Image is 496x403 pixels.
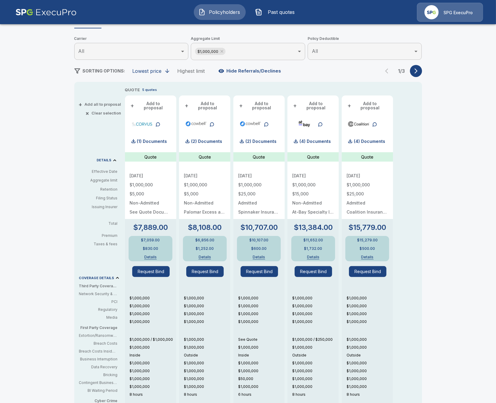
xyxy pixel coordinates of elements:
p: $1,000,000 [130,360,176,366]
p: 1 / 3 [395,69,408,73]
button: Details [300,255,327,259]
span: $1,000,000 [195,48,221,55]
p: Business Interruption: Covers lost profits incurred due to not operating [79,356,118,362]
span: + [293,104,297,108]
span: Policy Deductible [308,36,422,42]
span: Request Bind [132,266,174,277]
p: 8 hours [184,392,230,397]
p: 8 hours [347,392,393,397]
p: Data Recovery: The cost of recovering lost data [79,364,118,370]
span: + [185,104,188,108]
div: Lowest price [133,68,162,74]
p: Admitted [238,201,280,205]
button: Details [354,255,381,259]
p: $1,000,000 [184,345,230,350]
p: $1,000,000 [347,368,393,374]
p: $1,000,000 [238,384,285,389]
p: $1,000,000 [292,360,339,366]
p: [DATE] [184,174,226,178]
p: $1,000,000 [347,183,388,187]
p: See Quote Document [130,210,171,214]
p: $1,000,000 [130,319,176,324]
p: DETAILS [97,159,112,162]
p: $1,000,000 [347,319,393,324]
span: Request Bind [186,266,228,277]
p: $1,000,000 [184,311,230,317]
p: $1,000,000 [238,368,285,374]
p: Extortion/Ransomware: Covers damage and payments from an extortion / ransomware event [79,333,118,338]
p: $1,000,000 [130,311,176,317]
p: Contingent Business Interruption: Losses from an interruption in 3rd party computer services or s... [79,380,118,385]
p: $1,000,000 [292,311,339,317]
p: Spinnaker Insurance Company NAIC #24376, AM Best "A-" (Excellent) Rated. [238,210,280,214]
p: $1,000,000 [347,311,393,317]
span: + [131,104,134,108]
p: $1,000,000 [238,183,280,187]
p: $1,000,000 [347,337,393,342]
p: $1,252.00 [196,247,214,250]
p: $1,000,000 [130,295,176,301]
p: Regulatory: In case you're fined by regulators (e.g., for breaching consumer privacy) [79,307,118,312]
p: [DATE] [130,174,171,178]
p: Effective Date [79,169,118,174]
p: Breach Costs: Covers breach costs from an attack [79,341,118,346]
p: $1,000,000 [292,345,339,350]
p: Retention [79,187,118,192]
span: + [239,104,243,108]
p: $830.00 [143,247,158,250]
p: $1,000,000 [130,345,176,350]
button: Hide Referrals/Declines [217,65,284,77]
p: $1,000,000 [347,295,393,301]
p: $1,000,000 / $1,000,000 [130,337,176,342]
p: 6 hours [238,392,285,397]
button: +Add to proposal [130,100,171,111]
p: $1,000,000 [347,384,393,389]
p: Quote [253,154,265,160]
p: $1,000,000 [238,319,285,324]
span: + [347,104,351,108]
p: Palomar Excess and Surplus Insurance Company NAIC# 16754 (A.M. Best A (Excellent), X Rated) [184,210,226,214]
p: $8,108.00 [188,224,222,231]
p: $1,000,000 [238,295,285,301]
p: $10,707.00 [240,224,278,231]
p: Coalition Insurance Solutions [347,210,388,214]
p: [DATE] [238,174,280,178]
p: $1,000,000 [292,384,339,389]
p: $10,107.00 [249,238,268,242]
p: $1,000,000 [292,319,339,324]
img: atbaycybersurplus [293,119,315,128]
span: SORTING OPTIONS: [83,68,125,73]
p: $1,000,000 [347,345,393,350]
span: All [312,48,318,54]
p: $15,779.00 [348,224,386,231]
p: Quote [199,154,211,160]
p: Inside [238,353,285,358]
p: 5 quotes [142,87,157,92]
p: [DATE] [292,174,334,178]
button: Request Bind [349,266,386,277]
button: +Add to proposal [292,100,334,111]
p: $1,000,000 [130,303,176,309]
p: Inside [130,353,176,358]
img: Policyholders Icon [198,8,206,16]
p: $1,000,000 [292,368,339,374]
a: Agency IconSPG ExecuPro [417,3,483,22]
button: Request Bind [186,266,224,277]
p: Taxes & fees [79,242,123,246]
span: Aggregate Limit [191,36,305,42]
img: AA Logo [15,3,77,22]
div: $1,000,000 [195,48,226,55]
p: $1,000,000 [238,345,285,350]
img: Agency Icon [424,5,439,19]
p: $1,000,000 [130,368,176,374]
div: Highest limit [178,68,205,74]
p: $25,000 [347,192,388,196]
span: Policyholders [208,8,241,16]
p: $50,000 [238,376,285,382]
p: Aggregate limit [79,178,118,183]
p: Media: When your content triggers legal action against you (e.g. - libel, plagiarism) [79,315,118,320]
p: $500.00 [360,247,375,250]
p: $1,000,000 / $250,000 [292,337,339,342]
p: (1) Documents [137,139,167,143]
p: First Party Coverage [79,325,123,330]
